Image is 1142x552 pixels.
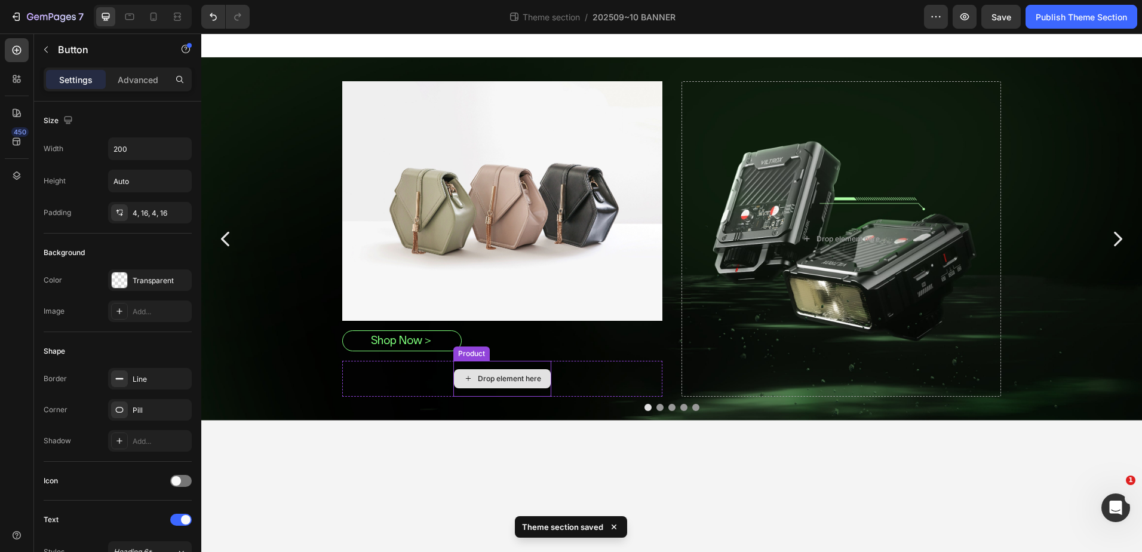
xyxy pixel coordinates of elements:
div: Publish Theme Section [1036,11,1127,23]
div: Border [44,373,67,384]
div: Icon [44,476,58,486]
div: Background [44,247,85,258]
div: 450 [11,127,29,137]
p: 7 [78,10,84,24]
span: / [585,11,588,23]
div: Drop element here [615,201,679,210]
div: Image [44,306,65,317]
div: Corner [44,404,67,415]
div: Transparent [133,275,189,286]
div: Shadow [44,436,71,446]
button: 7 [5,5,89,29]
button: Dot [443,370,450,378]
button: Dot [455,370,462,378]
button: Dot [491,370,498,378]
div: Drop element here [277,341,340,350]
span: 202509~10 BANNER [593,11,676,23]
div: Height [44,176,66,186]
button: Save [981,5,1021,29]
iframe: Intercom live chat [1101,493,1130,522]
div: Color [44,275,62,286]
iframe: Design area [201,33,1142,552]
button: Publish Theme Section [1026,5,1137,29]
div: Line [133,374,189,385]
button: Dot [467,370,474,378]
span: 1 [1126,476,1135,485]
button: Dot [479,370,486,378]
div: Add... [133,306,189,317]
div: Pill [133,405,189,416]
span: Save [991,12,1011,22]
p: Settings [59,73,93,86]
p: Advanced [118,73,158,86]
div: Add... [133,436,189,447]
div: Padding [44,207,71,218]
p: Button [58,42,159,57]
span: Theme section [520,11,582,23]
button: Carousel Next Arrow [901,191,931,220]
div: Undo/Redo [201,5,250,29]
input: Auto [109,138,191,160]
div: Width [44,143,63,154]
div: Text [44,514,59,525]
p: Theme section saved [522,521,603,533]
input: Auto [109,170,191,192]
div: Product [254,315,286,326]
div: Shape [44,346,65,357]
div: 4, 16, 4, 16 [133,208,189,219]
div: Size [44,113,75,129]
